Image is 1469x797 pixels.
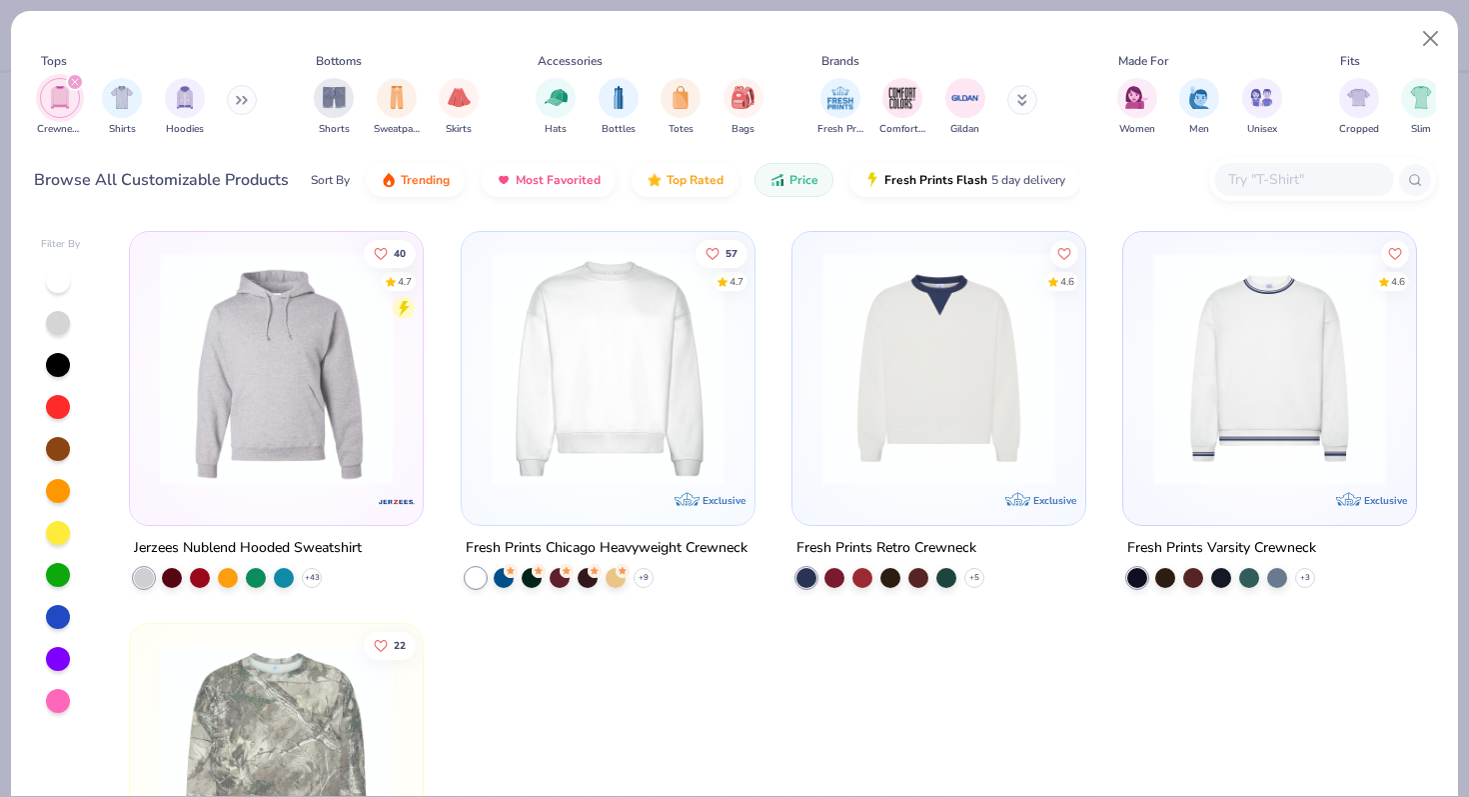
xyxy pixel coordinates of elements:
button: Close [1412,20,1450,58]
span: Hoodies [166,122,204,137]
img: most_fav.gif [496,172,512,188]
span: + 3 [1300,572,1310,584]
span: + 9 [639,572,649,584]
div: Sort By [311,171,350,189]
div: 4.6 [1060,274,1074,289]
span: Trending [401,172,450,188]
div: filter for Fresh Prints [817,78,863,137]
div: Fits [1340,52,1360,70]
span: Slim [1411,122,1431,137]
div: filter for Cropped [1339,78,1379,137]
img: Totes Image [670,86,692,109]
img: Gildan Image [950,83,980,113]
img: Comfort Colors Image [887,83,917,113]
button: filter button [1242,78,1282,137]
button: filter button [536,78,576,137]
img: Hoodies Image [174,86,196,109]
div: Brands [821,52,859,70]
span: Exclusive [1364,494,1407,507]
span: Hats [545,122,567,137]
span: + 5 [969,572,979,584]
div: 4.7 [398,274,412,289]
button: filter button [599,78,639,137]
img: 4d4398e1-a86f-4e3e-85fd-b9623566810e [1143,252,1396,485]
img: 3abb6cdb-110e-4e18-92a0-dbcd4e53f056 [812,252,1065,485]
img: 9145e166-e82d-49ae-94f7-186c20e691c9 [734,252,987,485]
img: Shorts Image [323,86,346,109]
div: filter for Totes [661,78,701,137]
button: filter button [879,78,925,137]
span: Sweatpants [374,122,420,137]
div: filter for Crewnecks [37,78,83,137]
div: filter for Hats [536,78,576,137]
div: filter for Slim [1401,78,1441,137]
div: Filter By [41,237,81,252]
span: Exclusive [703,494,745,507]
button: Most Favorited [481,163,616,197]
img: Jerzees logo [378,482,418,522]
span: Most Favorited [516,172,601,188]
div: filter for Sweatpants [374,78,420,137]
img: Shirts Image [111,86,134,109]
img: Cropped Image [1347,86,1370,109]
span: Women [1119,122,1155,137]
span: 5 day delivery [991,169,1065,192]
button: filter button [1179,78,1219,137]
img: 230d1666-f904-4a08-b6b8-0d22bf50156f [1065,252,1318,485]
span: Cropped [1339,122,1379,137]
div: Fresh Prints Retro Crewneck [796,536,976,561]
div: Fresh Prints Varsity Crewneck [1127,536,1316,561]
div: filter for Comfort Colors [879,78,925,137]
button: filter button [37,78,83,137]
div: filter for Bags [724,78,763,137]
span: Price [789,172,818,188]
img: Skirts Image [448,86,471,109]
button: filter button [1339,78,1379,137]
button: filter button [724,78,763,137]
div: filter for Women [1117,78,1157,137]
div: Accessories [538,52,603,70]
span: Comfort Colors [879,122,925,137]
span: Gildan [950,122,979,137]
button: filter button [661,78,701,137]
img: Bags Image [732,86,753,109]
span: Shirts [109,122,136,137]
div: Bottoms [316,52,362,70]
button: Like [695,239,746,267]
button: Like [364,239,416,267]
button: filter button [374,78,420,137]
img: 1358499d-a160-429c-9f1e-ad7a3dc244c9 [482,252,734,485]
button: Fresh Prints Flash5 day delivery [849,163,1080,197]
div: filter for Skirts [439,78,479,137]
span: 57 [725,248,736,258]
button: filter button [817,78,863,137]
img: Unisex Image [1250,86,1273,109]
span: Top Rated [667,172,724,188]
div: 4.7 [729,274,742,289]
span: 40 [394,248,406,258]
span: Crewnecks [37,122,83,137]
img: Women Image [1125,86,1148,109]
span: Skirts [446,122,472,137]
span: Unisex [1247,122,1277,137]
span: Fresh Prints [817,122,863,137]
span: 22 [394,641,406,651]
img: Slim Image [1410,86,1432,109]
img: flash.gif [864,172,880,188]
img: Sweatpants Image [386,86,408,109]
img: trending.gif [381,172,397,188]
div: Browse All Customizable Products [34,168,289,192]
div: filter for Gildan [945,78,985,137]
img: Men Image [1188,86,1210,109]
input: Try "T-Shirt" [1226,168,1380,191]
span: Shorts [319,122,350,137]
div: 4.6 [1391,274,1405,289]
span: Exclusive [1033,494,1076,507]
div: Made For [1118,52,1168,70]
span: + 43 [305,572,320,584]
button: filter button [165,78,205,137]
div: Jerzees Nublend Hooded Sweatshirt [134,536,362,561]
div: filter for Unisex [1242,78,1282,137]
div: filter for Bottles [599,78,639,137]
button: filter button [314,78,354,137]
